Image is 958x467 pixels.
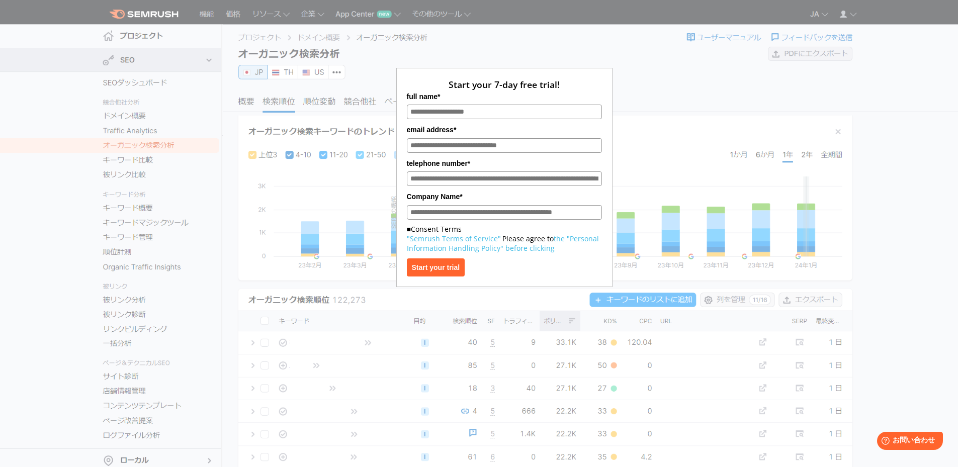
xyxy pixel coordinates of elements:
[407,126,457,134] font: email address*
[412,263,460,271] font: Start your trial
[407,193,463,201] font: Company Name*
[407,224,462,234] font: ■Consent Terms
[407,92,441,101] font: full name*
[407,234,501,243] a: "Semrush Terms of Service"
[407,258,465,276] button: Start your trial
[407,159,471,167] font: telephone number*
[502,234,554,243] font: Please agree to
[868,428,947,456] iframe: Help widget launcher
[407,234,599,253] a: the "Personal Information Handling Policy" before clicking
[449,78,560,90] font: Start your 7-day free trial!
